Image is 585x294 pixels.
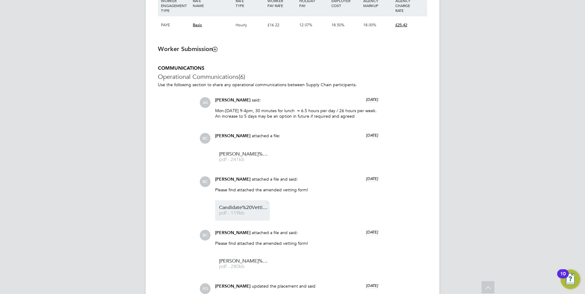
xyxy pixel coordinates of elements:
[219,157,268,162] span: pdf - 241kb
[252,230,298,235] span: attached a file and said:
[234,16,266,34] div: Hourly
[215,97,251,103] span: [PERSON_NAME]
[239,73,245,81] span: (6)
[200,230,211,241] span: BC
[200,133,211,144] span: BC
[252,97,261,103] span: said:
[363,22,376,28] span: 18.00%
[219,152,268,162] a: [PERSON_NAME]%20Michelle%20NCC%20vetting pdf - 241kb
[215,241,378,246] p: Please find attached the amended vetting form!
[215,133,251,138] span: [PERSON_NAME]
[219,205,268,210] span: Candidate%20Vetting%20Form%20-%20Ncc%20-%20Tabitha%20(3)
[366,230,378,235] span: [DATE]
[331,22,345,28] span: 18.50%
[215,108,378,119] p: Mon-[DATE] 9-4pm, 30 minutes for lunch = 6.5 hours per day / 26 hours per week. An increase to 5 ...
[215,187,378,193] p: Please find attached the amended vetting form!
[366,176,378,181] span: [DATE]
[252,283,315,289] span: updated the placement and said
[366,97,378,102] span: [DATE]
[215,230,251,235] span: [PERSON_NAME]
[299,22,312,28] span: 12.07%
[561,270,580,289] button: Open Resource Center, 10 new notifications
[219,211,268,215] span: pdf - 119kb
[219,152,268,156] span: [PERSON_NAME]%20Michelle%20NCC%20vetting
[193,22,202,28] span: Basic
[215,284,251,289] span: [PERSON_NAME]
[366,133,378,138] span: [DATE]
[200,97,211,108] span: AS
[395,22,407,28] span: £25.42
[200,176,211,187] span: BC
[200,283,211,294] span: FO
[219,259,268,269] a: [PERSON_NAME]%20Michelle%20NCC%20vetting pdf - 280kb
[560,274,566,282] div: 10
[266,16,298,34] div: £16.22
[366,283,378,288] span: [DATE]
[158,65,427,72] h5: COMMUNICATIONS
[219,259,268,263] span: [PERSON_NAME]%20Michelle%20NCC%20vetting
[158,82,427,87] p: Use the following section to share any operational communications between Supply Chain participants.
[215,177,251,182] span: [PERSON_NAME]
[252,133,280,138] span: attached a file:
[158,73,427,81] h3: Operational Communications
[219,205,268,215] a: Candidate%20Vetting%20Form%20-%20Ncc%20-%20Tabitha%20(3) pdf - 119kb
[252,176,298,182] span: attached a file and said:
[159,16,191,34] div: PAYE
[158,45,217,53] b: Worker Submission
[219,264,268,269] span: pdf - 280kb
